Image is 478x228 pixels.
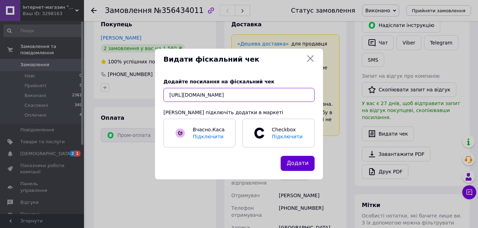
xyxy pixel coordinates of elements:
span: Видати фіскальний чек [163,54,303,64]
span: Підключити [193,134,224,139]
a: CheckboxПідключити [242,119,315,147]
span: Додайте посилання на фіскальний чек [163,79,274,84]
div: [PERSON_NAME] підключіть додатки в маркеті [163,109,315,116]
button: Додати [281,156,315,171]
a: Вчасно.КасаПідключити [163,119,236,147]
span: Checkbox [268,126,307,140]
input: URL чека [163,88,315,102]
span: Підключити [272,134,303,139]
span: Вчасно.Каса [193,127,225,132]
